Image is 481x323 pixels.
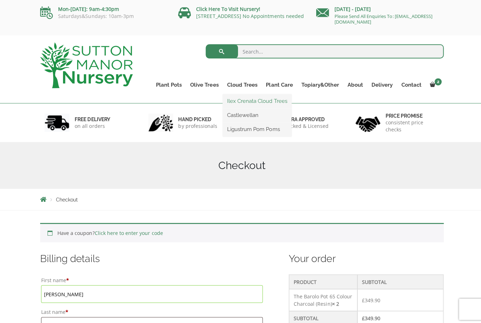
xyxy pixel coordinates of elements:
span: Checkout [56,196,77,201]
img: logo [40,42,132,88]
span: £ [360,313,363,320]
p: Saturdays&Sundays: 10am-3pm [40,13,167,19]
p: by professionals [177,122,216,129]
img: 4.jpg [354,111,378,133]
th: Subtotal [355,273,441,287]
a: Olive Trees [185,80,221,89]
h6: FREE DELIVERY [74,116,110,122]
nav: Breadcrumbs [40,195,441,201]
p: Mon-[DATE]: 9am-4:30pm [40,5,167,13]
p: checked & Licensed [280,122,327,129]
h6: Price promise [383,112,437,118]
p: on all orders [74,122,110,129]
input: Search... [205,44,442,58]
a: Cloud Trees [221,80,260,89]
p: consistent price checks [383,118,437,132]
label: First name [41,274,261,284]
label: Last name [41,305,261,315]
strong: × 2 [330,299,337,305]
span: 2 [432,78,439,85]
a: 2 [423,80,441,89]
th: Product [287,273,355,287]
h6: Defra approved [280,116,327,122]
h3: Billing details [40,251,262,264]
bdi: 349.90 [360,295,378,302]
p: [DATE] - [DATE] [314,5,441,13]
h3: Your order [287,251,441,264]
td: The Barolo Pot 65 Colour Charcoal (Resin) [287,287,355,309]
a: Ligustrum Pom Poms [221,123,290,134]
span: £ [360,295,363,302]
a: Click here to enter your code [94,228,162,235]
a: Plant Care [260,80,295,89]
h1: Checkout [40,158,441,171]
a: [STREET_ADDRESS] No Appointments needed [195,13,302,19]
img: 1.jpg [44,113,69,131]
a: Delivery [365,80,395,89]
div: Have a coupon? [40,222,441,241]
a: Topiary&Other [295,80,341,89]
a: Contact [395,80,423,89]
a: Click Here To Visit Nursery! [195,6,259,12]
bdi: 349.90 [360,313,378,320]
h6: hand picked [177,116,216,122]
a: Please Send All Enquiries To: [EMAIL_ADDRESS][DOMAIN_NAME] [332,13,430,25]
a: About [341,80,365,89]
a: Ilex Crenata Cloud Trees [221,95,290,106]
img: 2.jpg [148,113,172,131]
a: Castlewellan [221,109,290,120]
a: Plant Pots [151,80,185,89]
